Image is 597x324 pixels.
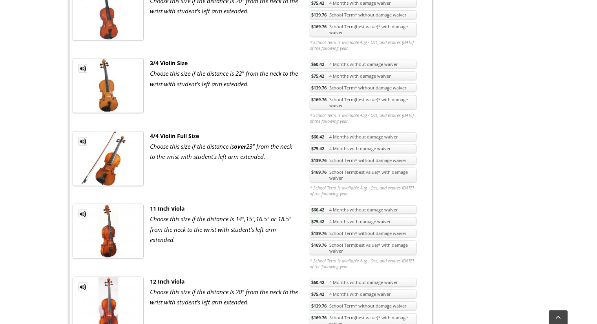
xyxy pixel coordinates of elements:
[311,157,326,163] span: $139.76
[311,73,324,79] span: $75.42
[311,85,326,91] span: $139.76
[310,156,416,165] a: $139.76School Term* without damage waiver
[311,61,324,67] span: $60.42
[150,277,298,287] div: 12 Inch Viola
[310,144,416,153] a: $75.424 Months with damage waiver
[310,132,416,141] a: $60.424 Months without damage waiver
[310,278,416,287] a: $60.424 Months without damage waiver
[150,142,292,160] em: Choose this size if the distance is 23" from the neck to the wrist with student's left arm extended.
[150,215,291,244] em: Choose this size if the distance is 14",15",16.5" or 18.5" from the neck to the wrist with studen...
[311,315,326,320] span: $169.76
[310,10,416,19] a: $139.76School Term* without damage waiver
[310,301,416,310] a: $139.76School Term* without damage waiver
[150,131,298,141] div: 4/4 Violin Full Size
[311,242,326,248] span: $169.76
[79,282,87,291] a: MP3 Clip
[311,96,326,102] span: $169.76
[311,291,324,297] span: $75.42
[310,205,416,214] a: $60.424 Months without damage waiver
[79,64,87,73] a: MP3 Clip
[311,24,326,29] span: $169.76
[311,207,324,213] span: $60.42
[150,288,298,306] em: Choose this size if the distance is 20" from the neck to the wrist with student's left arm extended.
[234,142,246,150] strong: over
[311,12,326,18] span: $139.76
[81,58,135,113] img: th_1fc34dab4bdaff02a3697e89cb8f30dd_1340371828ViolinThreeQuarterSize.jpg
[310,95,416,110] a: $169.76School Term(best value)* with damage waiver
[310,22,416,37] a: $169.76School Term(best value)* with damage waiver
[310,289,416,299] a: $75.424 Months with damage waiver
[310,112,416,124] em: * School Term is available Aug - Oct, and expires [DATE] of the following year.
[311,230,326,236] span: $139.76
[310,83,416,92] a: $139.76School Term* without damage waiver
[311,134,324,140] span: $60.42
[311,218,324,224] span: $75.42
[81,131,135,186] img: th_1fc34dab4bdaff02a3697e89cb8f30dd_1340371741violinFullSize.jpg
[79,137,87,146] a: MP3 Clip
[311,279,324,285] span: $60.42
[310,258,416,269] em: * School Term is available Aug - Oct, and expires [DATE] of the following year.
[150,69,298,87] em: Choose this size if the distance is 22" from the neck to the wrist with student's left arm extended.
[311,146,324,151] span: $75.42
[310,240,416,255] a: $169.76School Term(best value)* with damage waiver
[150,58,298,68] div: 3/4 Violin Size
[150,204,298,214] div: 11 Inch Viola
[311,169,326,175] span: $169.76
[311,303,326,309] span: $139.76
[310,71,416,80] a: $75.424 Months with damage waiver
[310,217,416,226] a: $75.424 Months with damage waiver
[81,204,135,258] img: th_1fc34dab4bdaff02a3697e89cb8f30dd_1340460502Viola11500X500.jpg
[310,229,416,238] a: $139.76School Term* without damage waiver
[310,185,416,197] em: * School Term is available Aug - Oct, and expires [DATE] of the following year.
[310,39,416,51] em: * School Term is available Aug - Oct, and expires [DATE] of the following year.
[79,209,87,218] a: MP3 Clip
[310,60,416,69] a: $60.424 Months without damage waiver
[310,167,416,182] a: $169.76School Term(best value)* with damage waiver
